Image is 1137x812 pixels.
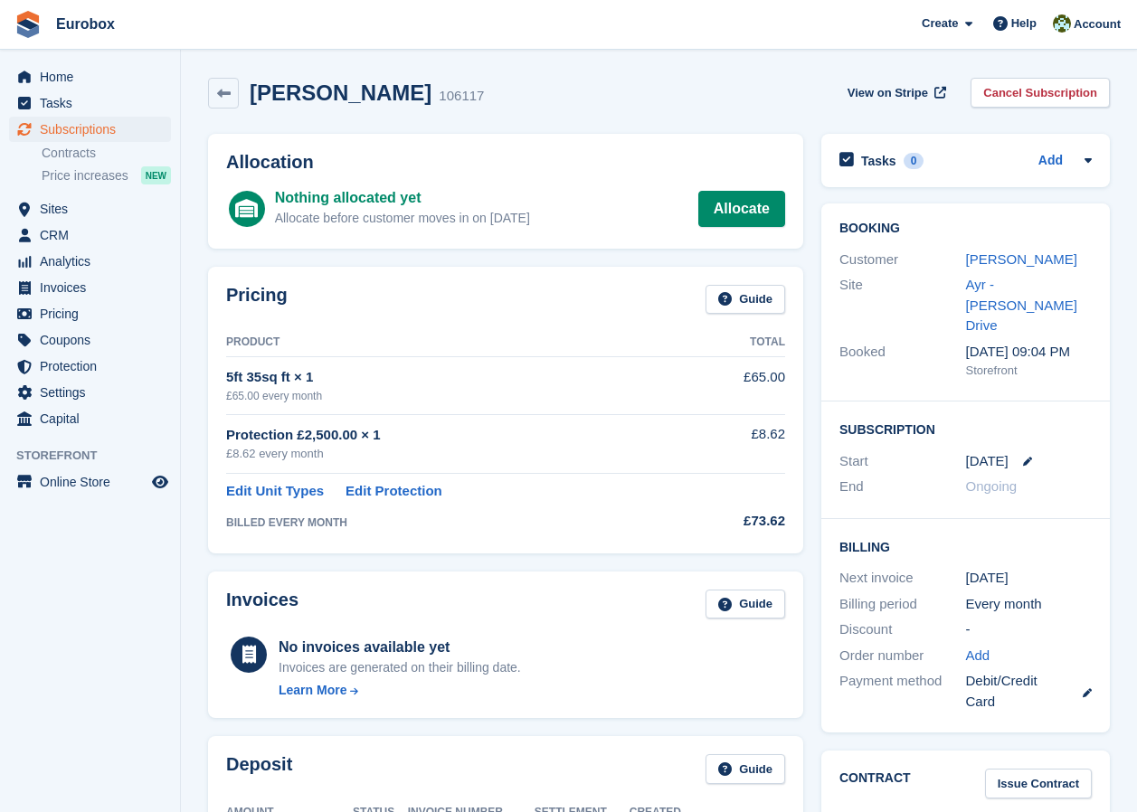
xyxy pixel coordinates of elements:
a: [PERSON_NAME] [966,251,1077,267]
a: View on Stripe [840,78,950,108]
span: Subscriptions [40,117,148,142]
div: No invoices available yet [279,637,521,658]
a: menu [9,327,171,353]
div: [DATE] [966,568,1093,589]
div: Every month [966,594,1093,615]
h2: Tasks [861,153,896,169]
a: Ayr - [PERSON_NAME] Drive [966,277,1077,333]
div: Storefront [966,362,1093,380]
div: Site [839,275,966,336]
a: menu [9,64,171,90]
a: Learn More [279,681,521,700]
span: CRM [40,222,148,248]
span: Analytics [40,249,148,274]
a: Add [1038,151,1063,172]
a: Edit Unit Types [226,481,324,502]
span: Create [922,14,958,33]
span: Help [1011,14,1037,33]
time: 2025-09-05 00:00:00 UTC [966,451,1009,472]
h2: Billing [839,537,1092,555]
div: Payment method [839,671,966,712]
h2: Allocation [226,152,785,173]
div: - [966,619,1093,640]
div: Nothing allocated yet [275,187,530,209]
a: Guide [706,754,785,784]
div: 0 [904,153,924,169]
div: Debit/Credit Card [966,671,1093,712]
div: Discount [839,619,966,640]
span: Ongoing [966,478,1018,494]
span: Invoices [40,275,148,300]
div: NEW [141,166,171,184]
a: Cancel Subscription [971,78,1110,108]
h2: Deposit [226,754,292,784]
span: Pricing [40,301,148,326]
div: Order number [839,646,966,666]
img: Lorna Russell [1053,14,1071,33]
a: Guide [706,590,785,619]
th: Product [226,328,695,357]
a: Issue Contract [985,769,1092,798]
a: menu [9,380,171,405]
div: BILLED EVERY MONTH [226,515,695,531]
a: menu [9,406,171,431]
span: View on Stripe [848,84,928,102]
div: Learn More [279,681,346,700]
div: End [839,477,966,497]
span: Capital [40,406,148,431]
img: stora-icon-8386f47178a22dfd0bd8f6a31ec36ba5ce8667c1dd55bd0f319d3a0aa187defe.svg [14,11,42,38]
a: Price increases NEW [42,165,171,185]
span: Account [1074,15,1121,33]
div: Booked [839,342,966,380]
div: Customer [839,250,966,270]
a: Contracts [42,145,171,162]
span: Price increases [42,167,128,184]
div: £73.62 [695,511,785,532]
span: Home [40,64,148,90]
div: £65.00 every month [226,388,695,404]
a: Allocate [698,191,785,227]
span: Protection [40,354,148,379]
span: Settings [40,380,148,405]
a: Edit Protection [346,481,442,502]
div: Allocate before customer moves in on [DATE] [275,209,530,228]
div: 106117 [439,86,484,107]
a: Preview store [149,471,171,493]
span: Coupons [40,327,148,353]
a: Add [966,646,990,666]
a: Guide [706,285,785,315]
a: menu [9,196,171,222]
div: Next invoice [839,568,966,589]
h2: [PERSON_NAME] [250,80,431,105]
th: Total [695,328,785,357]
span: Sites [40,196,148,222]
div: 5ft 35sq ft × 1 [226,367,695,388]
a: menu [9,354,171,379]
div: £8.62 every month [226,445,695,463]
td: £65.00 [695,357,785,414]
a: menu [9,222,171,248]
a: menu [9,469,171,495]
a: menu [9,117,171,142]
span: Tasks [40,90,148,116]
h2: Pricing [226,285,288,315]
a: menu [9,249,171,274]
h2: Invoices [226,590,298,619]
div: Protection £2,500.00 × 1 [226,425,695,446]
span: Online Store [40,469,148,495]
div: Start [839,451,966,472]
div: Invoices are generated on their billing date. [279,658,521,677]
a: menu [9,301,171,326]
span: Storefront [16,447,180,465]
td: £8.62 [695,414,785,473]
a: menu [9,90,171,116]
h2: Subscription [839,420,1092,438]
a: menu [9,275,171,300]
h2: Booking [839,222,1092,236]
a: Eurobox [49,9,122,39]
div: [DATE] 09:04 PM [966,342,1093,363]
div: Billing period [839,594,966,615]
h2: Contract [839,769,911,798]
